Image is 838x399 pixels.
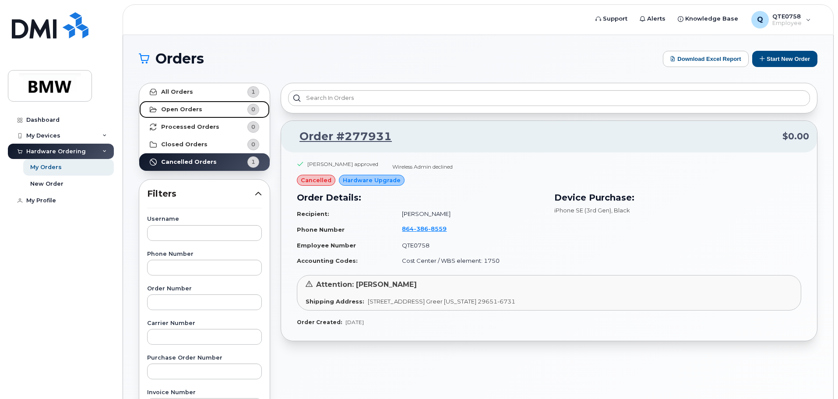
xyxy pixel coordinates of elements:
span: 0 [251,140,255,148]
div: [PERSON_NAME] approved [307,160,378,168]
span: 1 [251,88,255,96]
a: Cancelled Orders1 [139,153,270,171]
a: All Orders1 [139,83,270,101]
td: [PERSON_NAME] [394,206,544,222]
strong: Shipping Address: [306,298,364,305]
span: Orders [155,52,204,65]
div: Wireless Admin declined [392,163,453,170]
h3: Device Purchase: [554,191,801,204]
strong: Open Orders [161,106,202,113]
span: Attention: [PERSON_NAME] [316,280,417,289]
a: Order #277931 [289,129,392,145]
span: 0 [251,123,255,131]
button: Download Excel Report [663,51,749,67]
strong: Cancelled Orders [161,159,217,166]
a: Processed Orders0 [139,118,270,136]
span: 1 [251,158,255,166]
button: Start New Order [752,51,817,67]
strong: Recipient: [297,210,329,217]
label: Purchase Order Number [147,355,262,361]
strong: Closed Orders [161,141,208,148]
strong: Processed Orders [161,124,219,131]
strong: Accounting Codes: [297,257,358,264]
strong: Phone Number [297,226,345,233]
a: Closed Orders0 [139,136,270,153]
td: QTE0758 [394,238,544,253]
strong: Order Created: [297,319,342,325]
h3: Order Details: [297,191,544,204]
span: , Black [611,207,630,214]
strong: Employee Number [297,242,356,249]
span: 386 [414,225,428,232]
span: [STREET_ADDRESS] Greer [US_STATE] 29651-6731 [368,298,515,305]
label: Invoice Number [147,390,262,395]
span: Hardware Upgrade [343,176,401,184]
span: 0 [251,105,255,113]
a: Open Orders0 [139,101,270,118]
iframe: Messenger Launcher [800,361,831,392]
label: Carrier Number [147,321,262,326]
label: Order Number [147,286,262,292]
span: $0.00 [782,130,809,143]
label: Username [147,216,262,222]
span: 8559 [428,225,447,232]
strong: All Orders [161,88,193,95]
span: 864 [402,225,447,232]
td: Cost Center / WBS element: 1750 [394,253,544,268]
span: [DATE] [345,319,364,325]
label: Phone Number [147,251,262,257]
a: 8643868559 [402,225,457,232]
span: iPhone SE (3rd Gen) [554,207,611,214]
span: cancelled [301,176,331,184]
span: Filters [147,187,255,200]
input: Search in orders [288,90,810,106]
